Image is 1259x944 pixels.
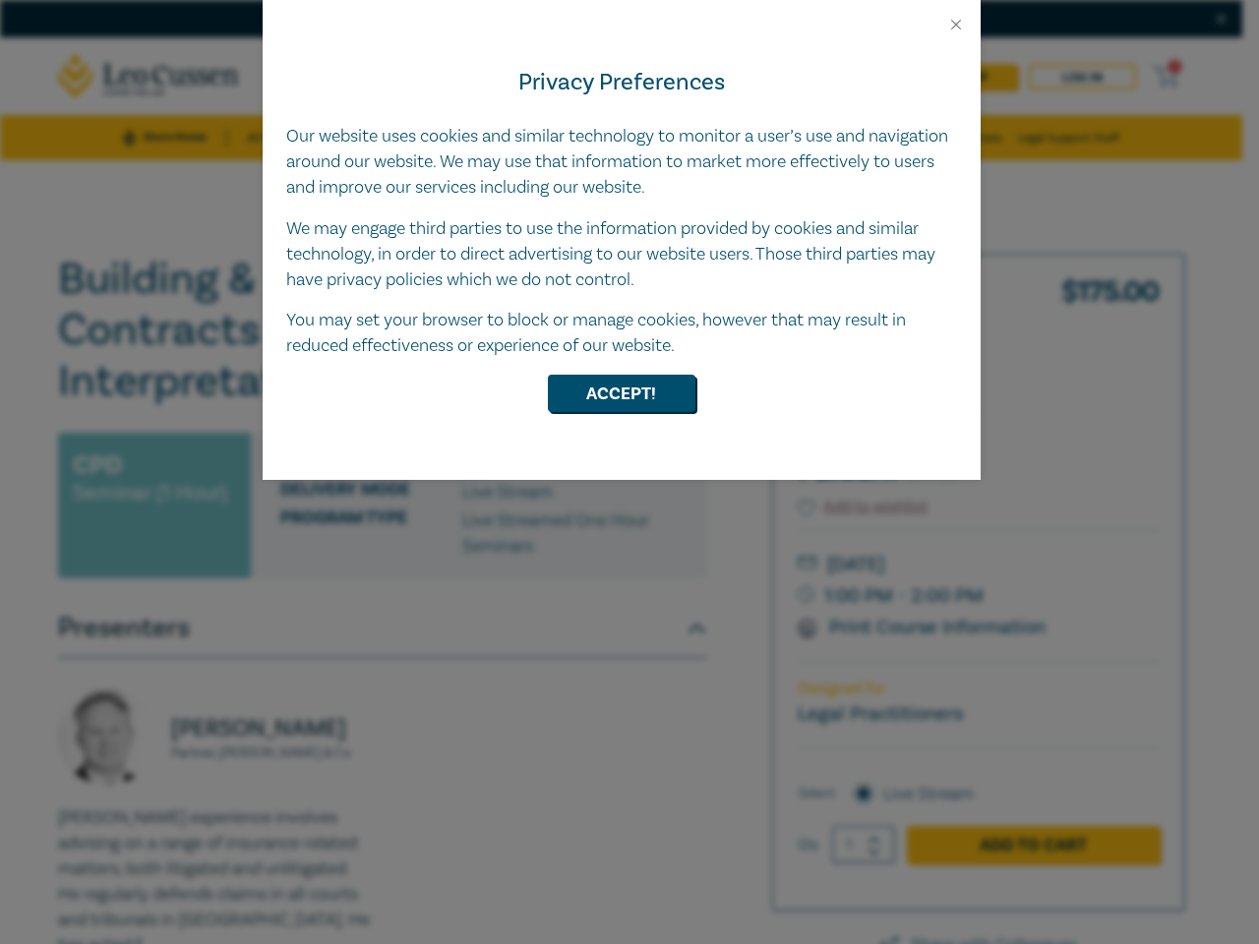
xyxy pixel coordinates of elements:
[286,65,957,100] h4: Privacy Preferences
[286,124,957,201] p: Our website uses cookies and similar technology to monitor a user’s use and navigation around our...
[286,216,957,293] p: We may engage third parties to use the information provided by cookies and similar technology, in...
[548,375,695,412] button: Accept!
[947,16,965,33] button: Close
[286,308,957,359] p: You may set your browser to block or manage cookies, however that may result in reduced effective...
